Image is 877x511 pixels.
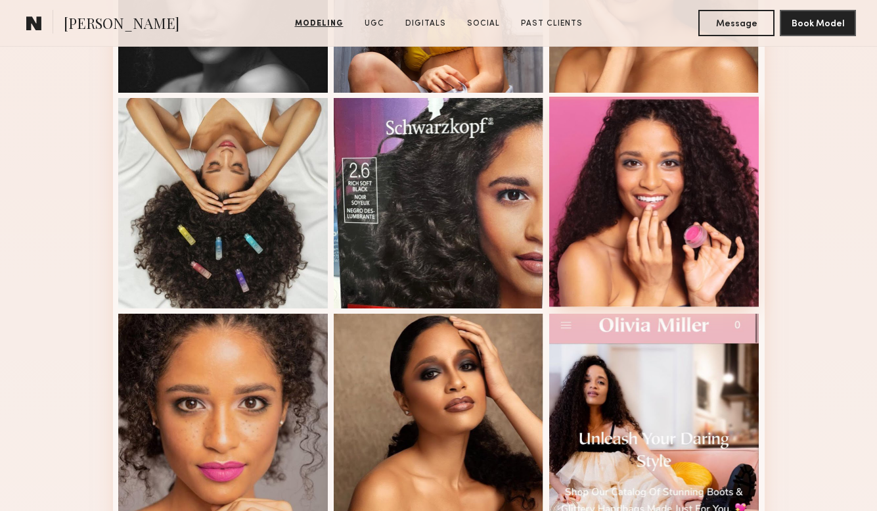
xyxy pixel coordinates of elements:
a: Past Clients [516,18,588,30]
button: Message [698,10,775,36]
button: Book Model [780,10,856,36]
a: Social [462,18,505,30]
a: Digitals [400,18,451,30]
a: Book Model [780,17,856,28]
a: Modeling [290,18,349,30]
a: UGC [359,18,390,30]
span: [PERSON_NAME] [64,13,179,36]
